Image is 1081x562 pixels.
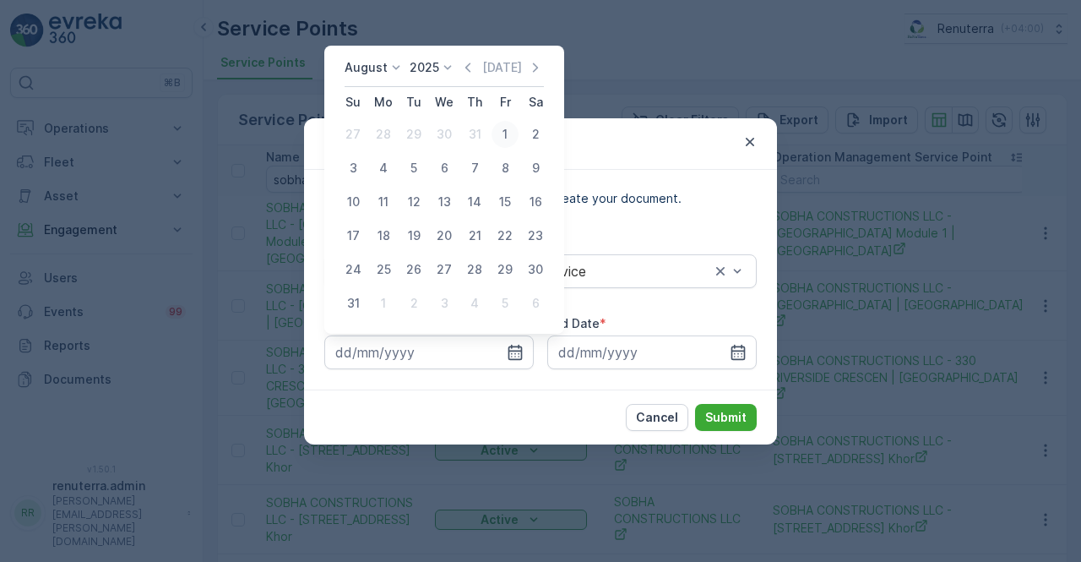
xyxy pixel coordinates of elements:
[370,121,397,148] div: 28
[368,87,399,117] th: Monday
[340,256,367,283] div: 24
[636,409,678,426] p: Cancel
[490,87,520,117] th: Friday
[324,336,534,369] input: dd/mm/yyyy
[338,87,368,117] th: Sunday
[370,155,397,182] div: 4
[705,409,747,426] p: Submit
[400,222,427,249] div: 19
[431,155,458,182] div: 6
[522,222,549,249] div: 23
[461,290,488,317] div: 4
[492,155,519,182] div: 8
[461,188,488,216] div: 14
[370,290,397,317] div: 1
[522,256,549,283] div: 30
[370,222,397,249] div: 18
[431,121,458,148] div: 30
[340,222,367,249] div: 17
[370,256,397,283] div: 25
[520,87,551,117] th: Saturday
[345,59,388,76] p: August
[399,87,429,117] th: Tuesday
[626,404,688,431] button: Cancel
[522,121,549,148] div: 2
[431,222,458,249] div: 20
[492,290,519,317] div: 5
[431,256,458,283] div: 27
[547,336,757,369] input: dd/mm/yyyy
[522,155,549,182] div: 9
[492,222,519,249] div: 22
[492,188,519,216] div: 15
[400,121,427,148] div: 29
[461,256,488,283] div: 28
[429,87,459,117] th: Wednesday
[522,188,549,216] div: 16
[340,290,367,317] div: 31
[410,59,439,76] p: 2025
[482,59,522,76] p: [DATE]
[340,188,367,216] div: 10
[547,316,600,330] label: End Date
[522,290,549,317] div: 6
[461,222,488,249] div: 21
[431,290,458,317] div: 3
[400,188,427,216] div: 12
[695,404,757,431] button: Submit
[492,256,519,283] div: 29
[370,188,397,216] div: 11
[459,87,490,117] th: Thursday
[400,155,427,182] div: 5
[400,256,427,283] div: 26
[340,155,367,182] div: 3
[492,121,519,148] div: 1
[461,155,488,182] div: 7
[400,290,427,317] div: 2
[340,121,367,148] div: 27
[431,188,458,216] div: 13
[461,121,488,148] div: 31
